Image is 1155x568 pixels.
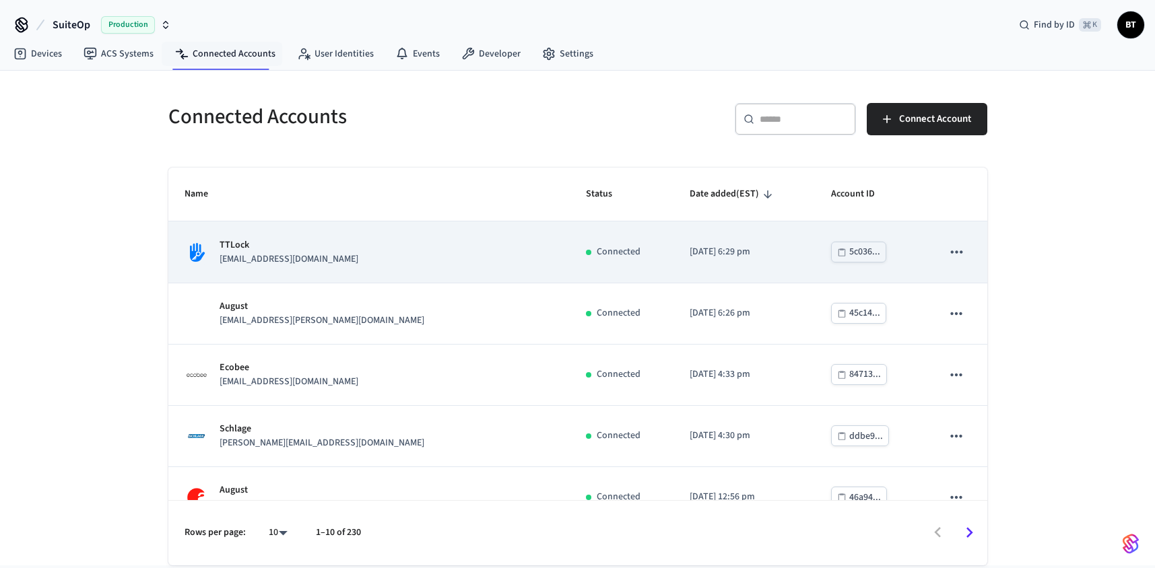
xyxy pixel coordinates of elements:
p: [DATE] 12:56 pm [690,490,799,504]
span: Account ID [831,184,892,205]
img: TTLock Logo, Square [185,240,209,264]
span: BT [1119,13,1143,37]
div: 84713... [849,366,881,383]
p: Connected [597,245,640,259]
div: 5c036... [849,244,880,260]
div: 46a94... [849,489,881,506]
img: August Logo, Square [185,485,209,509]
p: Ecobee [220,361,358,375]
p: [DATE] 6:26 pm [690,306,799,320]
span: Find by ID [1034,18,1075,32]
div: Find by ID⌘ K [1008,13,1112,37]
span: Status [586,184,630,205]
a: Devices [3,42,73,66]
a: Connected Accounts [164,42,286,66]
div: 45c14... [849,305,880,322]
p: [EMAIL_ADDRESS][PERSON_NAME][DOMAIN_NAME] [220,314,424,328]
button: Connect Account [867,103,987,135]
h5: Connected Accounts [168,103,570,131]
p: August [220,299,424,314]
p: Connected [597,367,640,382]
a: ACS Systems [73,42,164,66]
span: Production [101,16,155,34]
span: Date added(EST) [690,184,777,205]
p: [DATE] 4:30 pm [690,429,799,443]
button: 46a94... [831,487,887,507]
p: Schlage [220,422,424,436]
img: ecobee_logo_square [185,363,209,387]
p: TTLock [220,238,358,252]
p: [EMAIL_ADDRESS][DOMAIN_NAME] [220,375,358,389]
p: [DATE] 6:29 pm [690,245,799,259]
p: August [220,483,358,497]
img: SeamLogoGradient.69752ec5.svg [1123,533,1139,555]
a: Events [385,42,451,66]
p: [DATE] 4:33 pm [690,367,799,382]
button: BT [1117,11,1144,38]
p: Connected [597,306,640,320]
button: ddbe9... [831,425,889,446]
a: Developer [451,42,531,66]
p: Rows per page: [185,526,246,540]
button: Go to next page [954,517,985,548]
p: [EMAIL_ADDRESS][DOMAIN_NAME] [220,252,358,267]
p: [PERSON_NAME][EMAIL_ADDRESS][DOMAIN_NAME] [220,436,424,450]
button: 5c036... [831,242,886,262]
span: Connect Account [899,110,971,128]
a: User Identities [286,42,385,66]
span: ⌘ K [1079,18,1101,32]
p: 1–10 of 230 [316,526,361,540]
img: Schlage Logo, Square [185,424,209,448]
p: Connected [597,429,640,443]
div: 10 [262,523,294,542]
button: 84713... [831,364,887,385]
span: SuiteOp [53,17,90,33]
div: ddbe9... [849,428,883,445]
p: Connected [597,490,640,504]
span: Name [185,184,226,205]
button: 45c14... [831,303,886,324]
p: [EMAIL_ADDRESS][DOMAIN_NAME] [220,497,358,511]
a: Settings [531,42,604,66]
